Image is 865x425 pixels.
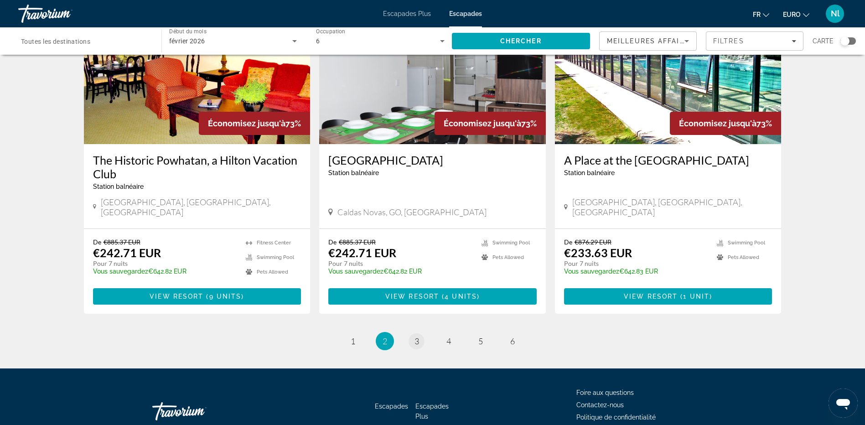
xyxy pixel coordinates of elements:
[435,112,546,135] div: 73%
[316,28,346,35] span: Occupation
[339,238,376,246] span: €885.37 EUR
[449,10,482,17] a: Escapades
[93,183,144,190] span: Station balnéaire
[576,401,624,409] a: Contactez-nous
[351,336,355,346] span: 1
[510,336,515,346] span: 6
[564,169,615,176] span: Station balnéaire
[624,293,678,300] span: View Resort
[414,336,419,346] span: 3
[328,288,537,305] button: View Resort(4 units)
[328,259,472,268] p: Pour 7 nuits
[209,293,242,300] span: 9 units
[93,288,301,305] button: View Resort(9 units)
[829,389,858,418] iframe: Bouton de lancement de la fenêtre de messagerie
[203,293,244,300] span: ( )
[728,254,759,260] span: Pets Allowed
[383,336,387,346] span: 2
[328,268,383,275] span: Vous sauvegardez
[576,414,656,421] a: Politique de confidentialité
[831,9,839,18] span: Nl
[783,8,809,21] button: Changer de devise
[169,37,205,45] span: février 2026
[564,238,572,246] span: De
[84,332,782,350] nav: Pagination
[328,246,396,259] font: €242.71 EUR
[21,38,90,45] span: Toutes les destinations
[713,37,744,45] span: Filtres
[93,238,101,246] span: De
[257,269,288,275] span: Pets Allowed
[683,293,710,300] span: 1 unit
[93,259,237,268] p: Pour 7 nuits
[208,119,285,128] span: Économisez jusqu'à
[572,197,772,217] span: [GEOGRAPHIC_DATA], [GEOGRAPHIC_DATA], [GEOGRAPHIC_DATA]
[93,246,161,259] font: €242.71 EUR
[93,153,301,181] a: The Historic Powhatan, a Hilton Vacation Club
[753,8,769,21] button: Changer la langue
[607,36,689,47] mat-select: Trier par
[478,336,483,346] span: 5
[383,10,431,17] a: Escapades Plus
[439,293,480,300] span: ( )
[564,288,772,305] button: View Resort(1 unit)
[257,240,291,246] span: Fitness Center
[678,293,712,300] span: ( )
[337,207,487,217] span: Caldas Novas, GO, [GEOGRAPHIC_DATA]
[607,37,694,45] span: Meilleures affaires
[728,240,765,246] span: Swimming Pool
[500,37,542,45] span: Chercher
[492,240,530,246] span: Swimming Pool
[328,153,537,167] a: [GEOGRAPHIC_DATA]
[328,238,337,246] span: De
[753,11,761,18] span: Fr
[150,293,203,300] span: View Resort
[415,403,449,420] a: Escapades Plus
[670,112,781,135] div: 73%
[492,254,524,260] span: Pets Allowed
[104,238,140,246] span: €885.37 EUR
[316,37,320,45] span: 6
[328,169,379,176] span: Station balnéaire
[576,389,634,396] a: Foire aux questions
[783,11,801,18] span: EURO
[706,31,803,51] button: Filtres
[199,112,310,135] div: 73%
[564,268,708,275] p: €642.83 EUR
[93,268,237,275] p: €642.82 EUR
[575,238,611,246] span: €876.29 EUR
[564,246,632,259] font: €233.63 EUR
[564,259,708,268] p: Pour 7 nuits
[385,293,439,300] span: View Resort
[328,268,472,275] p: €642.82 EUR
[564,268,619,275] span: Vous sauvegardez
[21,36,150,47] input: Sélectionnez la destination
[93,268,148,275] span: Vous sauvegardez
[257,254,294,260] span: Swimming Pool
[444,119,521,128] span: Économisez jusqu'à
[18,2,109,26] a: Travorium
[152,398,243,425] a: Rentre chez toi
[446,336,451,346] span: 4
[813,35,834,47] span: Carte
[452,33,590,49] button: Rechercher
[375,403,408,410] a: Escapades
[679,119,756,128] span: Économisez jusqu'à
[169,28,207,35] span: Début du mois
[823,4,847,23] button: Menu utilisateur
[564,153,772,167] a: A Place at the [GEOGRAPHIC_DATA]
[445,293,477,300] span: 4 units
[101,197,301,217] span: [GEOGRAPHIC_DATA], [GEOGRAPHIC_DATA], [GEOGRAPHIC_DATA]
